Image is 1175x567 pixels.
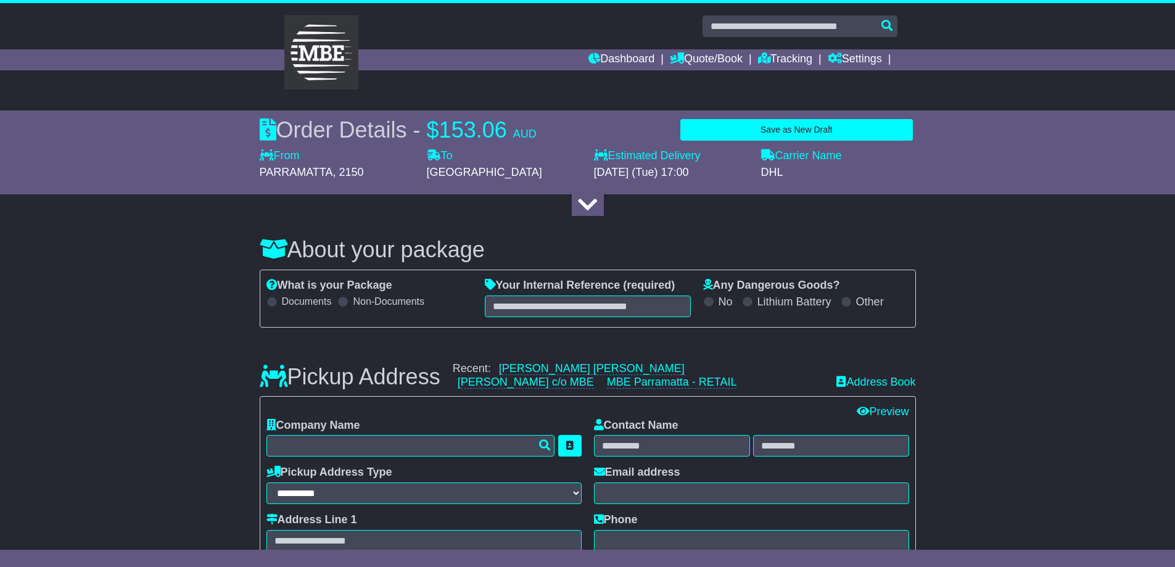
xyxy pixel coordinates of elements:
a: Tracking [758,49,812,70]
label: Company Name [266,419,360,432]
div: Recent: [453,362,825,389]
label: Pickup Address Type [266,466,392,479]
label: Carrier Name [761,149,842,163]
a: Settings [828,49,882,70]
label: To [427,149,453,163]
a: Dashboard [588,49,654,70]
label: Other [856,296,884,309]
span: PARRAMATTA [260,166,333,178]
h3: About your package [260,238,916,262]
a: Preview [857,405,909,418]
label: Email address [594,466,680,479]
span: , 2150 [333,166,364,178]
a: Quote/Book [670,49,743,70]
label: From [260,149,300,163]
label: Lithium Battery [757,296,831,309]
span: $ [427,117,439,143]
label: Phone [594,513,638,527]
label: Non-Documents [353,296,424,307]
h3: Pickup Address [260,365,440,389]
div: [DATE] (Tue) 17:00 [594,166,749,180]
label: Estimated Delivery [594,149,749,163]
a: MBE Parramatta - RETAIL [607,376,737,389]
a: Address Book [836,376,915,389]
label: Your Internal Reference (required) [485,279,675,292]
a: [PERSON_NAME] c/o MBE [458,376,594,389]
a: [PERSON_NAME] [PERSON_NAME] [499,362,685,375]
button: Save as New Draft [680,119,912,141]
div: DHL [761,166,916,180]
span: [GEOGRAPHIC_DATA] [427,166,542,178]
label: Contact Name [594,419,678,432]
div: Order Details - [260,117,537,143]
label: Documents [282,296,332,307]
span: 153.06 [439,117,507,143]
label: Any Dangerous Goods? [703,279,840,292]
span: AUD [513,128,537,140]
label: No [719,296,733,309]
label: Address Line 1 [266,513,357,527]
label: What is your Package [266,279,392,292]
